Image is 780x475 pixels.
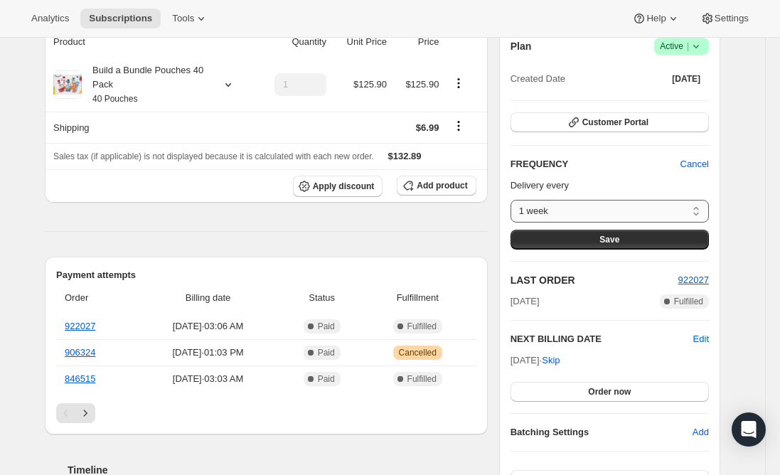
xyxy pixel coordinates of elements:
[684,421,717,444] button: Add
[715,13,749,24] span: Settings
[164,9,217,28] button: Tools
[388,151,422,161] span: $132.89
[693,425,709,439] span: Add
[511,294,540,309] span: [DATE]
[391,26,443,58] th: Price
[140,372,277,386] span: [DATE] · 03:03 AM
[660,39,703,53] span: Active
[511,425,693,439] h6: Batching Settings
[511,332,693,346] h2: NEXT BILLING DATE
[293,176,383,197] button: Apply discount
[368,291,468,305] span: Fulfillment
[45,112,255,143] th: Shipping
[65,373,95,384] a: 846515
[447,75,470,91] button: Product actions
[56,403,476,423] nav: Pagination
[92,94,137,104] small: 40 Pouches
[75,403,95,423] button: Next
[82,63,210,106] div: Build a Bundle Pouches 40 Pack
[511,355,560,365] span: [DATE] ·
[511,230,709,250] button: Save
[416,122,439,133] span: $6.99
[599,234,619,245] span: Save
[582,117,648,128] span: Customer Portal
[80,9,161,28] button: Subscriptions
[397,176,476,196] button: Add product
[511,382,709,402] button: Order now
[407,321,437,332] span: Fulfilled
[511,157,680,171] h2: FREQUENCY
[318,347,335,358] span: Paid
[732,412,766,447] div: Open Intercom Messenger
[511,178,709,193] p: Delivery every
[140,346,277,360] span: [DATE] · 01:03 PM
[693,332,709,346] button: Edit
[417,180,467,191] span: Add product
[255,26,331,58] th: Quantity
[53,151,374,161] span: Sales tax (if applicable) is not displayed because it is calculated with each new order.
[331,26,391,58] th: Unit Price
[318,321,335,332] span: Paid
[56,268,476,282] h2: Payment attempts
[31,13,69,24] span: Analytics
[353,79,387,90] span: $125.90
[672,73,700,85] span: [DATE]
[672,153,717,176] button: Cancel
[680,157,709,171] span: Cancel
[687,41,689,52] span: |
[140,291,277,305] span: Billing date
[511,273,678,287] h2: LAST ORDER
[313,181,375,192] span: Apply discount
[674,296,703,307] span: Fulfilled
[407,373,437,385] span: Fulfilled
[663,69,709,89] button: [DATE]
[692,9,757,28] button: Settings
[511,39,532,53] h2: Plan
[65,321,95,331] a: 922027
[542,353,560,368] span: Skip
[23,9,78,28] button: Analytics
[405,79,439,90] span: $125.90
[318,373,335,385] span: Paid
[533,349,568,372] button: Skip
[45,26,255,58] th: Product
[624,9,688,28] button: Help
[646,13,666,24] span: Help
[678,274,709,285] a: 922027
[678,273,709,287] button: 922027
[511,112,709,132] button: Customer Portal
[588,386,631,397] span: Order now
[140,319,277,333] span: [DATE] · 03:06 AM
[65,347,95,358] a: 906324
[56,282,136,314] th: Order
[447,118,470,134] button: Shipping actions
[172,13,194,24] span: Tools
[285,291,359,305] span: Status
[399,347,437,358] span: Cancelled
[89,13,152,24] span: Subscriptions
[511,72,565,86] span: Created Date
